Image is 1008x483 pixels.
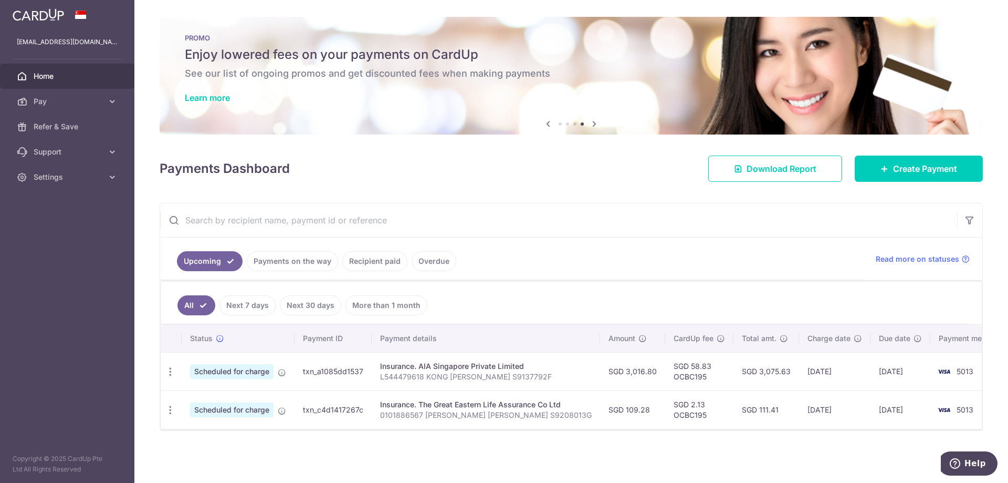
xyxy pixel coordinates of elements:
[185,46,958,63] h5: Enjoy lowered fees on your payments on CardUp
[190,333,213,344] span: Status
[380,410,592,420] p: 0101886567 [PERSON_NAME] [PERSON_NAME] S9208013G
[372,325,600,352] th: Payment details
[295,390,372,429] td: txn_c4d1417267c
[342,251,407,271] a: Recipient paid
[742,333,776,344] span: Total amt.
[34,172,103,182] span: Settings
[34,121,103,132] span: Refer & Save
[600,352,665,390] td: SGD 3,016.80
[380,361,592,372] div: Insurance. AIA Singapore Private Limited
[608,333,635,344] span: Amount
[957,405,973,414] span: 5013
[733,352,799,390] td: SGD 3,075.63
[160,203,957,237] input: Search by recipient name, payment id or reference
[280,295,341,315] a: Next 30 days
[247,251,338,271] a: Payments on the way
[870,390,930,429] td: [DATE]
[190,403,274,417] span: Scheduled for charge
[799,390,870,429] td: [DATE]
[807,333,850,344] span: Charge date
[177,295,215,315] a: All
[160,159,290,178] h4: Payments Dashboard
[295,325,372,352] th: Payment ID
[933,365,954,378] img: Bank Card
[177,251,243,271] a: Upcoming
[733,390,799,429] td: SGD 111.41
[295,352,372,390] td: txn_a1085dd1537
[34,147,103,157] span: Support
[600,390,665,429] td: SGD 109.28
[893,162,957,175] span: Create Payment
[674,333,713,344] span: CardUp fee
[34,71,103,81] span: Home
[13,8,64,21] img: CardUp
[185,93,230,103] a: Learn more
[380,372,592,382] p: L544479618 KONG [PERSON_NAME] S9137792F
[665,352,733,390] td: SGD 58.83 OCBC195
[380,399,592,410] div: Insurance. The Great Eastern Life Assurance Co Ltd
[345,295,427,315] a: More than 1 month
[185,67,958,80] h6: See our list of ongoing promos and get discounted fees when making payments
[870,352,930,390] td: [DATE]
[855,156,983,182] a: Create Payment
[17,37,118,47] p: [EMAIL_ADDRESS][DOMAIN_NAME]
[219,295,276,315] a: Next 7 days
[185,34,958,42] p: PROMO
[190,364,274,379] span: Scheduled for charge
[957,367,973,376] span: 5013
[876,254,959,264] span: Read more on statuses
[160,17,983,135] img: Latest Promos banner
[412,251,456,271] a: Overdue
[747,162,816,175] span: Download Report
[876,254,970,264] a: Read more on statuses
[941,451,997,478] iframe: Opens a widget where you can find more information
[879,333,910,344] span: Due date
[708,156,842,182] a: Download Report
[665,390,733,429] td: SGD 2.13 OCBC195
[933,404,954,416] img: Bank Card
[799,352,870,390] td: [DATE]
[34,96,103,107] span: Pay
